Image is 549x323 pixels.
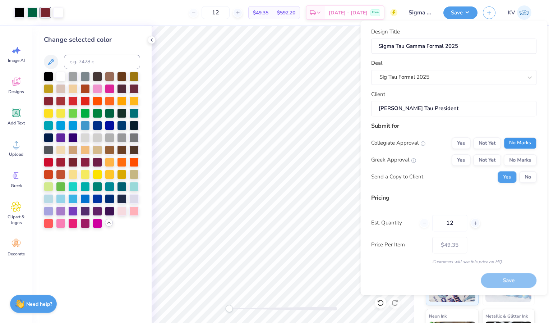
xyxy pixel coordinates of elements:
span: Add Text [8,120,25,126]
button: Not Yet [473,154,501,166]
input: – – [202,6,230,19]
div: Collegiate Approval [371,139,425,147]
div: Greek Approval [371,156,416,164]
span: Greek [11,183,22,188]
span: Image AI [8,58,25,63]
button: Yes [498,171,516,183]
button: Not Yet [473,137,501,149]
button: Save [443,6,478,19]
div: Submit for [371,122,536,130]
span: Neon Ink [429,312,447,320]
span: Metallic & Glitter Ink [485,312,528,320]
span: Decorate [8,251,25,257]
div: Change selected color [44,35,140,45]
label: Deal [371,59,382,67]
div: Send a Copy to Client [371,173,423,181]
span: [DATE] - [DATE] [329,9,368,17]
button: No Marks [504,154,536,166]
input: e.g. Ethan Linker [371,101,536,116]
img: Kylie Velkoff [517,5,531,20]
span: Free [372,10,379,15]
span: Designs [8,89,24,95]
div: Pricing [371,194,536,202]
span: $49.35 [253,9,268,17]
span: KV [508,9,515,17]
button: No [519,171,536,183]
span: Clipart & logos [4,214,28,226]
label: Design Title [371,28,400,36]
a: KV [504,5,535,20]
label: Client [371,90,385,99]
input: Untitled Design [403,5,438,20]
button: Yes [452,154,470,166]
button: No Marks [504,137,536,149]
button: Yes [452,137,470,149]
input: e.g. 7428 c [64,55,140,69]
label: Est. Quantity [371,219,414,227]
div: Customers will see this price on HQ. [371,259,536,265]
div: Accessibility label [226,305,233,312]
span: Upload [9,151,23,157]
strong: Need help? [26,301,52,308]
input: – – [432,215,467,231]
span: $592.20 [277,9,295,17]
label: Price Per Item [371,241,427,249]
